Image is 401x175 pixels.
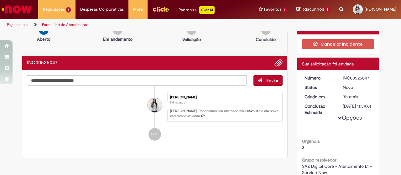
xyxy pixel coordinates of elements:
p: Em andamento [103,36,133,42]
span: Enviar [266,78,279,83]
ul: Trilhas de página [5,19,263,31]
div: Padroniza [179,6,215,14]
li: Nicole Raia Euzebio [27,92,283,122]
div: [DATE] 11:59:01 [343,103,372,109]
span: 1 [325,7,330,13]
img: click_logo_yellow_360x200.png [152,4,169,14]
a: Formulário de Atendimento [42,22,88,27]
h2: INC00525047 Histórico de tíquete [27,60,58,66]
ul: Histórico de tíquete [27,86,283,147]
p: Validação [182,36,201,43]
textarea: Digite sua mensagem aqui... [27,75,247,85]
span: More [133,6,143,13]
button: Enviar [253,75,283,86]
div: Nicole Raia Euzebio [148,98,162,112]
button: Cancelar Incidente [302,39,374,49]
p: Concluído [256,36,276,43]
span: 3 [302,145,305,150]
p: [PERSON_NAME]! Recebemos seu chamado INC00525047 e em breve estaremos atuando. [170,109,279,118]
span: [PERSON_NAME] [365,7,396,12]
dt: Status [300,84,338,90]
p: +GenAi [199,6,215,14]
dt: Número [300,75,338,81]
b: Grupo resolvedor [302,157,336,163]
span: Despesas Corporativas [80,6,124,13]
dt: Criado em [300,94,338,100]
div: INC00525047 [343,75,372,81]
span: 3h atrás [343,94,358,100]
img: ServiceNow [1,3,33,16]
span: Sua solicitação foi enviada [302,61,354,67]
p: Aberto [37,36,50,42]
div: 29/09/2025 10:59:01 [343,94,372,100]
span: Favoritos [264,6,281,13]
dt: Conclusão Estimada [300,103,338,116]
a: Rascunhos [296,7,330,13]
span: Requisições [43,6,65,13]
a: Página inicial [7,22,29,27]
span: Rascunhos [302,6,324,12]
span: 3h atrás [175,101,185,105]
button: Adicionar anexos [274,59,283,67]
time: 29/09/2025 10:59:01 [175,101,185,105]
div: Novo [343,84,372,90]
span: 1 [283,7,287,13]
time: 29/09/2025 10:59:01 [343,94,358,100]
b: Urgência [302,138,320,144]
div: [PERSON_NAME] [170,95,279,99]
span: 1 [66,7,71,13]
